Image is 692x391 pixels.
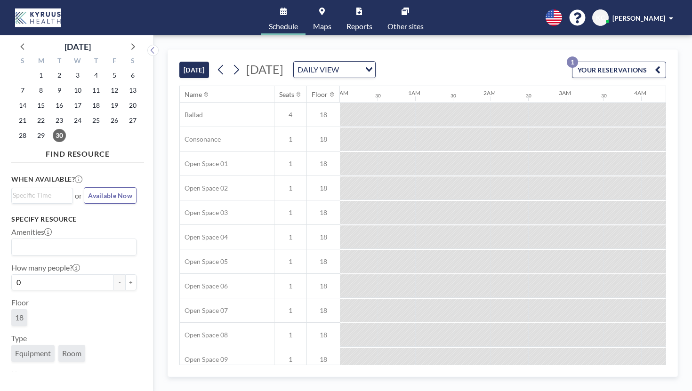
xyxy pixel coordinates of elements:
[180,282,228,290] span: Open Space 06
[89,69,103,82] span: Thursday, September 4, 2025
[108,114,121,127] span: Friday, September 26, 2025
[612,14,665,22] span: [PERSON_NAME]
[307,208,340,217] span: 18
[88,192,132,199] span: Available Now
[126,99,139,112] span: Saturday, September 20, 2025
[274,282,306,290] span: 1
[296,64,341,76] span: DAILY VIEW
[34,114,48,127] span: Monday, September 22, 2025
[11,227,52,237] label: Amenities
[274,135,306,144] span: 1
[274,111,306,119] span: 4
[89,114,103,127] span: Thursday, September 25, 2025
[634,89,646,96] div: 4AM
[105,56,123,68] div: F
[53,99,66,112] span: Tuesday, September 16, 2025
[53,129,66,142] span: Tuesday, September 30, 2025
[180,184,228,192] span: Open Space 02
[307,111,340,119] span: 18
[180,208,228,217] span: Open Space 03
[180,160,228,168] span: Open Space 01
[312,90,328,99] div: Floor
[375,93,381,99] div: 30
[89,99,103,112] span: Thursday, September 18, 2025
[274,208,306,217] span: 1
[84,187,137,204] button: Available Now
[16,99,29,112] span: Sunday, September 14, 2025
[526,93,531,99] div: 30
[87,56,105,68] div: T
[307,257,340,266] span: 18
[108,99,121,112] span: Friday, September 19, 2025
[274,355,306,364] span: 1
[12,239,136,255] div: Search for option
[274,184,306,192] span: 1
[64,40,91,53] div: [DATE]
[12,188,72,202] div: Search for option
[274,160,306,168] span: 1
[269,23,298,30] span: Schedule
[108,84,121,97] span: Friday, September 12, 2025
[307,282,340,290] span: 18
[13,190,67,200] input: Search for option
[274,331,306,339] span: 1
[333,89,348,96] div: 12AM
[307,355,340,364] span: 18
[307,306,340,315] span: 18
[15,349,51,358] span: Equipment
[180,331,228,339] span: Open Space 08
[279,90,294,99] div: Seats
[483,89,496,96] div: 2AM
[307,135,340,144] span: 18
[567,56,578,68] p: 1
[71,99,84,112] span: Wednesday, September 17, 2025
[53,114,66,127] span: Tuesday, September 23, 2025
[274,306,306,315] span: 1
[34,99,48,112] span: Monday, September 15, 2025
[180,135,221,144] span: Consonance
[15,313,24,322] span: 18
[180,257,228,266] span: Open Space 05
[11,369,31,379] label: Name
[180,233,228,241] span: Open Space 04
[13,241,131,253] input: Search for option
[126,69,139,82] span: Saturday, September 6, 2025
[572,62,666,78] button: YOUR RESERVATIONS1
[559,89,571,96] div: 3AM
[11,215,137,223] h3: Specify resource
[32,56,50,68] div: M
[451,93,456,99] div: 30
[126,114,139,127] span: Saturday, September 27, 2025
[16,84,29,97] span: Sunday, September 7, 2025
[71,84,84,97] span: Wednesday, September 10, 2025
[11,263,80,272] label: How many people?
[14,56,32,68] div: S
[123,56,142,68] div: S
[274,233,306,241] span: 1
[34,69,48,82] span: Monday, September 1, 2025
[601,93,607,99] div: 30
[75,191,82,200] span: or
[34,129,48,142] span: Monday, September 29, 2025
[16,129,29,142] span: Sunday, September 28, 2025
[294,62,375,78] div: Search for option
[246,62,283,76] span: [DATE]
[274,257,306,266] span: 1
[53,84,66,97] span: Tuesday, September 9, 2025
[313,23,331,30] span: Maps
[387,23,424,30] span: Other sites
[180,355,228,364] span: Open Space 09
[114,274,125,290] button: -
[11,145,144,159] h4: FIND RESOURCE
[53,69,66,82] span: Tuesday, September 2, 2025
[180,306,228,315] span: Open Space 07
[34,84,48,97] span: Monday, September 8, 2025
[71,69,84,82] span: Wednesday, September 3, 2025
[307,184,340,192] span: 18
[307,160,340,168] span: 18
[126,84,139,97] span: Saturday, September 13, 2025
[408,89,420,96] div: 1AM
[16,114,29,127] span: Sunday, September 21, 2025
[89,84,103,97] span: Thursday, September 11, 2025
[307,233,340,241] span: 18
